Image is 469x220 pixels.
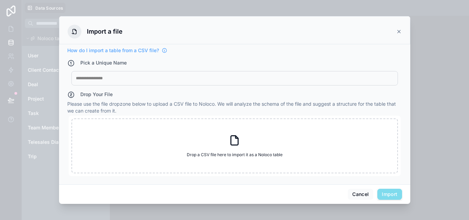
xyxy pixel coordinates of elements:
[67,47,167,54] a: How do I import a table from a CSV file?
[187,152,283,158] span: Drop a CSV file here to import it as a Noloco table
[80,91,113,98] h4: Drop Your File
[67,91,402,179] div: Please use the file dropzone below to upload a CSV file to Noloco. We will analyze the schema of ...
[87,27,123,36] h3: Import a file
[67,47,159,54] span: How do I import a table from a CSV file?
[80,59,127,67] h4: Pick a Unique Name
[348,189,373,200] button: Cancel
